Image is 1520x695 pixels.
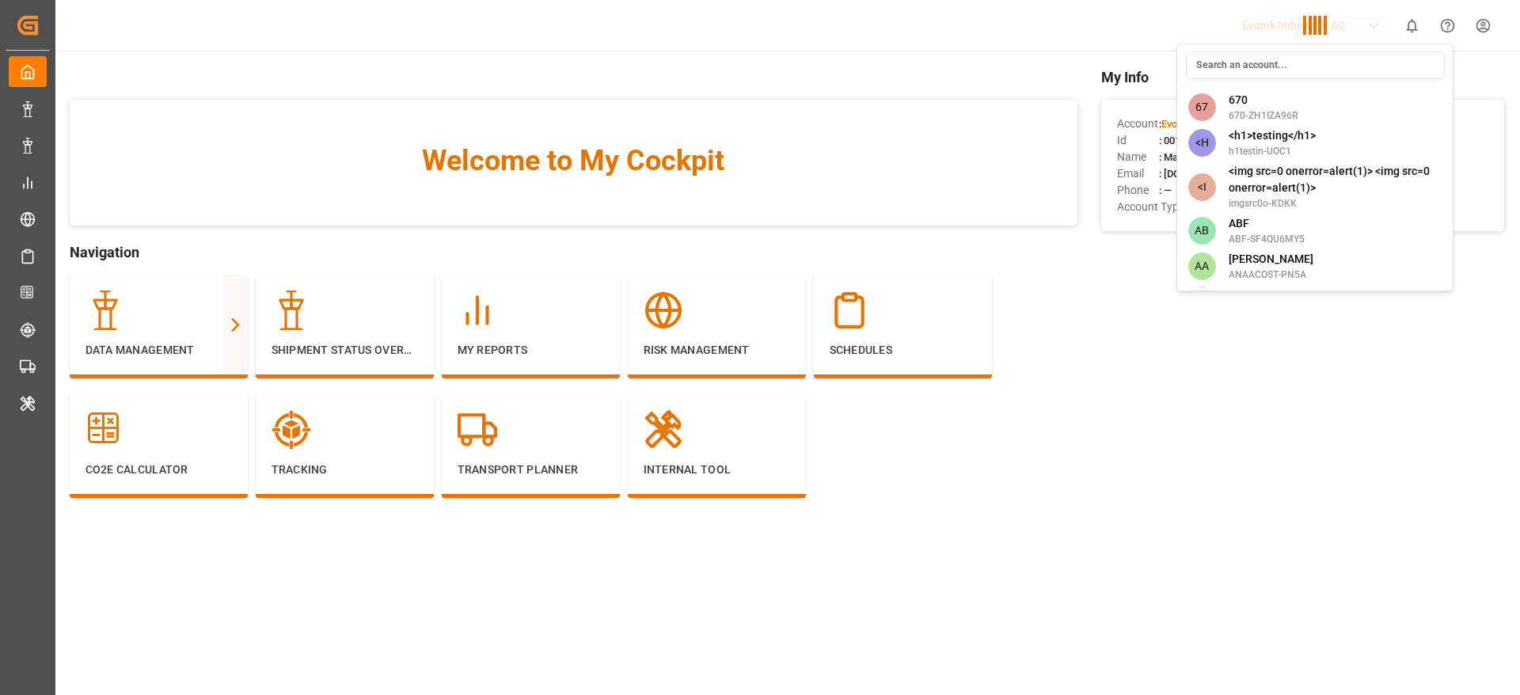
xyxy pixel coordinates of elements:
[101,139,1046,182] span: Welcome to My Cockpit
[1101,66,1504,88] span: My Info
[70,241,1077,263] span: Navigation
[85,461,232,478] p: CO2e Calculator
[1394,8,1430,44] button: show 0 new notifications
[1117,165,1159,182] span: Email
[1117,132,1159,149] span: Id
[458,461,604,478] p: Transport Planner
[1117,149,1159,165] span: Name
[1161,118,1256,130] span: Evonik Industries AG
[272,342,418,359] p: Shipment Status Overview
[1159,118,1256,130] span: :
[644,461,790,478] p: Internal Tool
[272,461,418,478] p: Tracking
[1159,184,1172,196] span: : —
[1117,182,1159,199] span: Phone
[458,342,604,359] p: My Reports
[1186,51,1445,79] input: Search an account...
[830,342,976,359] p: Schedules
[1430,8,1465,44] button: Help Center
[85,342,232,359] p: Data Management
[644,342,790,359] p: Risk Management
[1159,168,1408,180] span: : [DOMAIN_NAME][EMAIL_ADDRESS][DOMAIN_NAME]
[1159,135,1263,146] span: : 0011t000013eqN2AAI
[1117,116,1159,132] span: Account
[1159,151,1212,163] span: : Madhu T V
[1117,199,1184,215] span: Account Type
